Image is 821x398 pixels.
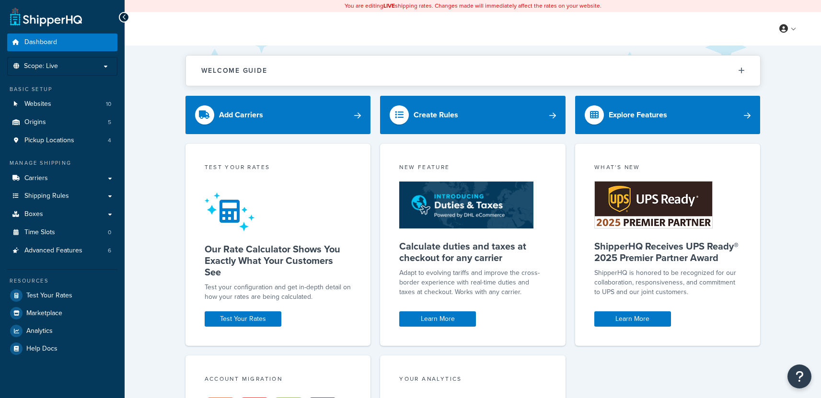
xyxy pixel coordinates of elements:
[7,95,117,113] a: Websites10
[7,159,117,167] div: Manage Shipping
[7,170,117,187] a: Carriers
[7,340,117,357] a: Help Docs
[7,205,117,223] a: Boxes
[7,114,117,131] a: Origins5
[7,187,117,205] a: Shipping Rules
[205,283,352,302] div: Test your configuration and get in-depth detail on how your rates are being calculated.
[787,364,811,388] button: Open Resource Center
[7,287,117,304] a: Test Your Rates
[399,163,546,174] div: New Feature
[108,136,111,145] span: 4
[7,322,117,340] a: Analytics
[24,38,57,46] span: Dashboard
[609,108,667,122] div: Explore Features
[399,240,546,263] h5: Calculate duties and taxes at checkout for any carrier
[399,311,476,327] a: Learn More
[383,1,395,10] b: LIVE
[24,136,74,145] span: Pickup Locations
[7,242,117,260] li: Advanced Features
[205,243,352,278] h5: Our Rate Calculator Shows You Exactly What Your Customers See
[380,96,566,134] a: Create Rules
[594,240,741,263] h5: ShipperHQ Receives UPS Ready® 2025 Premier Partner Award
[186,56,760,86] button: Welcome Guide
[24,118,46,126] span: Origins
[219,108,263,122] div: Add Carriers
[7,277,117,285] div: Resources
[26,345,58,353] span: Help Docs
[7,85,117,93] div: Basic Setup
[26,292,72,300] span: Test Your Rates
[399,375,546,386] div: Your Analytics
[7,95,117,113] li: Websites
[594,268,741,297] p: ShipperHQ is honored to be recognized for our collaboration, responsiveness, and commitment to UP...
[7,305,117,322] a: Marketplace
[399,268,546,297] p: Adapt to evolving tariffs and improve the cross-border experience with real-time duties and taxes...
[106,100,111,108] span: 10
[24,247,82,255] span: Advanced Features
[108,247,111,255] span: 6
[205,163,352,174] div: Test your rates
[108,228,111,237] span: 0
[205,311,281,327] a: Test Your Rates
[24,228,55,237] span: Time Slots
[7,132,117,149] li: Pickup Locations
[7,224,117,241] li: Time Slots
[575,96,761,134] a: Explore Features
[205,375,352,386] div: Account Migration
[7,224,117,241] a: Time Slots0
[24,174,48,182] span: Carriers
[24,62,58,70] span: Scope: Live
[7,242,117,260] a: Advanced Features6
[108,118,111,126] span: 5
[24,192,69,200] span: Shipping Rules
[26,309,62,318] span: Marketplace
[594,163,741,174] div: What's New
[201,67,267,74] h2: Welcome Guide
[24,100,51,108] span: Websites
[24,210,43,218] span: Boxes
[414,108,458,122] div: Create Rules
[7,34,117,51] a: Dashboard
[185,96,371,134] a: Add Carriers
[7,132,117,149] a: Pickup Locations4
[594,311,671,327] a: Learn More
[7,114,117,131] li: Origins
[26,327,53,335] span: Analytics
